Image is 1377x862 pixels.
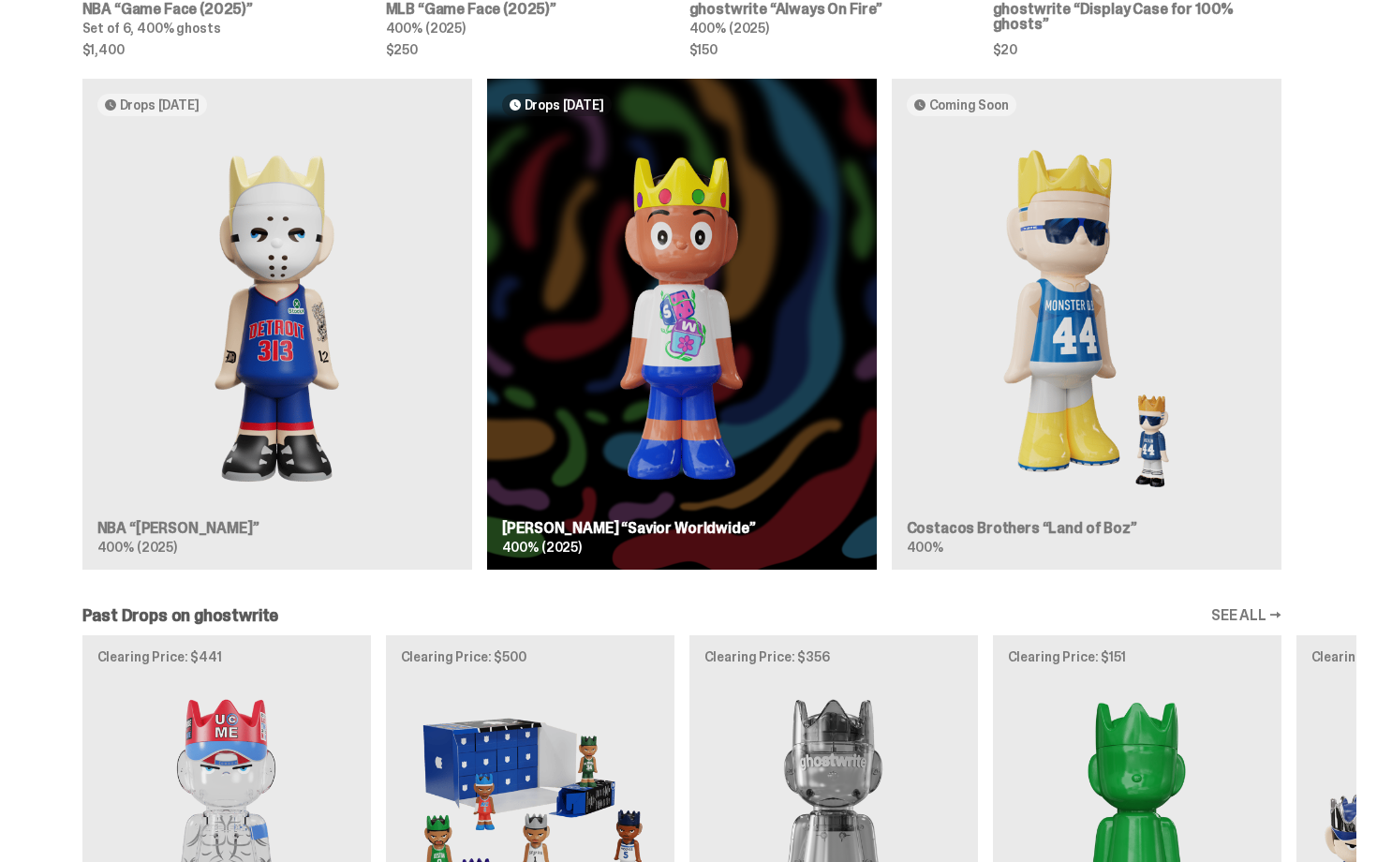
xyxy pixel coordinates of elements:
span: 400% (2025) [502,539,582,556]
span: Drops [DATE] [120,97,200,112]
h3: ghostwrite “Always On Fire” [689,2,978,17]
p: Clearing Price: $441 [97,650,356,663]
span: $250 [386,43,674,56]
img: Eminem [97,131,457,506]
p: Clearing Price: $500 [401,650,659,663]
img: Savior Worldwide [502,131,862,506]
h2: Past Drops on ghostwrite [82,607,279,624]
h3: ghostwrite “Display Case for 100% ghosts” [993,2,1281,32]
span: 400% (2025) [386,20,466,37]
span: $150 [689,43,978,56]
h3: NBA “Game Face (2025)” [82,2,371,17]
h3: [PERSON_NAME] “Savior Worldwide” [502,521,862,536]
span: 400% (2025) [689,20,769,37]
p: Clearing Price: $356 [704,650,963,663]
h3: Costacos Brothers “Land of Boz” [907,521,1266,536]
span: $20 [993,43,1281,56]
span: 400% [907,539,943,556]
h3: MLB “Game Face (2025)” [386,2,674,17]
p: Clearing Price: $151 [1008,650,1266,663]
span: 400% (2025) [97,539,177,556]
span: Drops [DATE] [525,97,604,112]
span: $1,400 [82,43,371,56]
span: Set of 6, 400% ghosts [82,20,221,37]
img: Land of Boz [907,131,1266,506]
h3: NBA “[PERSON_NAME]” [97,521,457,536]
a: SEE ALL → [1211,608,1281,623]
span: Coming Soon [929,97,1009,112]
